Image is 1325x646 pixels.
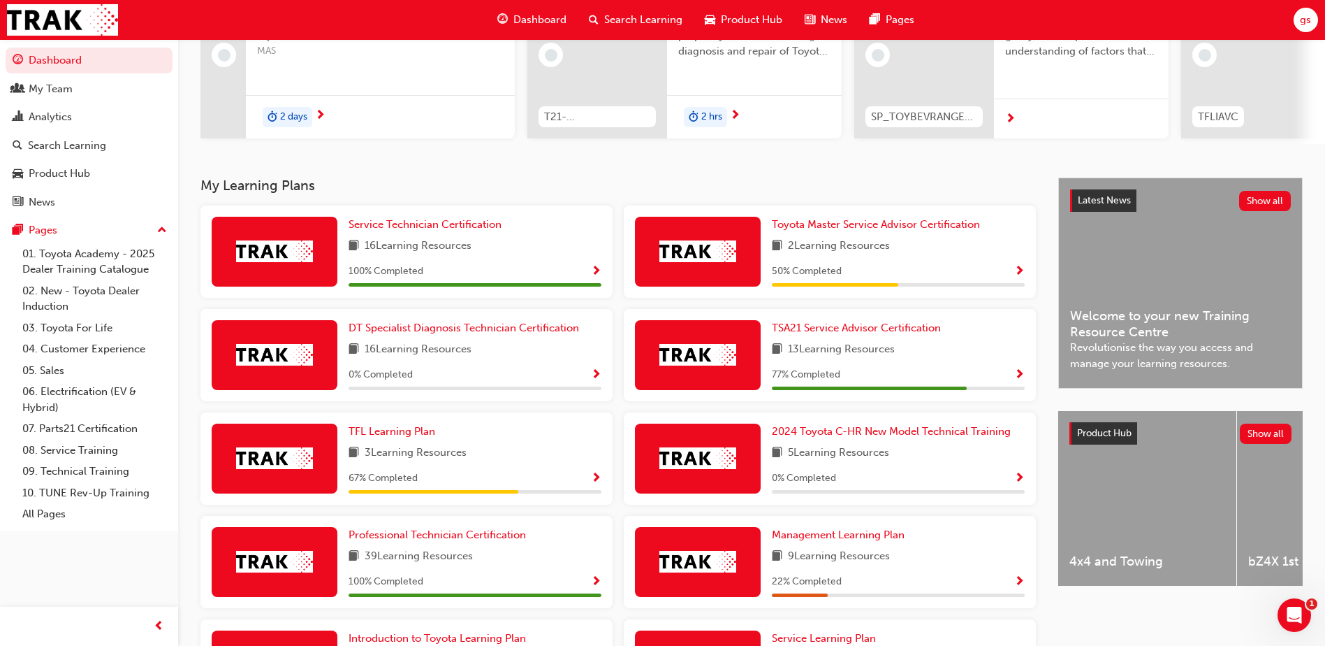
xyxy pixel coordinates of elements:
span: 67 % Completed [349,471,418,487]
img: Trak [236,551,313,573]
span: Latest News [1078,194,1131,206]
span: Service Learning Plan [772,632,876,645]
span: prev-icon [154,618,164,636]
span: 0 % Completed [772,471,836,487]
a: Product HubShow all [1069,422,1291,445]
span: gs [1300,12,1311,28]
span: Introduction to Toyota Learning Plan [349,632,526,645]
img: Trak [236,241,313,262]
a: 03. Toyota For Life [17,317,173,339]
span: 2024 Toyota C-HR New Model Technical Training [772,425,1011,438]
span: 2 days [280,109,307,125]
button: Pages [6,217,173,243]
a: news-iconNews [793,6,858,34]
span: guage-icon [497,11,508,29]
span: TFLIAVC [1198,109,1238,125]
span: TFL Learning Plan [349,425,435,438]
span: 2 hrs [701,109,722,125]
span: 39 Learning Resources [365,548,473,566]
button: Show Progress [1014,366,1025,384]
span: 22 % Completed [772,574,842,590]
a: Management Learning Plan [772,527,910,543]
a: 01. Toyota Academy - 2025 Dealer Training Catalogue [17,243,173,280]
span: Show Progress [1014,266,1025,278]
a: Search Learning [6,133,173,159]
span: learningRecordVerb_NONE-icon [218,49,230,62]
span: 16 Learning Resources [365,238,471,255]
a: search-iconSearch Learning [578,6,694,34]
span: Toyota Master Service Advisor Certification [772,218,980,231]
span: duration-icon [689,108,698,127]
span: Service Technician Certification [349,218,502,231]
span: 0 % Completed [349,367,413,383]
img: Trak [659,344,736,366]
h3: My Learning Plans [200,178,1036,194]
a: pages-iconPages [858,6,925,34]
a: 10. TUNE Rev-Up Training [17,482,173,504]
span: people-icon [13,83,23,96]
span: 50 % Completed [772,264,842,280]
span: chart-icon [13,111,23,124]
span: news-icon [13,196,23,209]
a: DT Specialist Diagnosis Technician Certification [349,320,585,336]
span: 5 Learning Resources [788,445,889,462]
a: All Pages [17,503,173,525]
span: book-icon [349,548,359,566]
a: 06. Electrification (EV & Hybrid) [17,381,173,418]
a: 2024 Toyota C-HR New Model Technical Training [772,424,1016,440]
span: duration-icon [268,108,277,127]
span: DT Specialist Diagnosis Technician Certification [349,322,579,334]
span: SP_TOYBEVRANGE_EL [871,109,977,125]
a: Service Technician Certification [349,217,507,233]
img: Trak [659,447,736,469]
span: News [821,12,847,28]
span: Dashboard [513,12,566,28]
a: TSA21 Service Advisor Certification [772,320,946,336]
div: Pages [29,222,57,238]
span: Show Progress [1014,576,1025,589]
span: 4x4 and Towing [1069,554,1225,570]
a: 05. Sales [17,360,173,382]
a: Toyota Master Service Advisor Certification [772,217,986,233]
span: Show Progress [1014,473,1025,485]
span: book-icon [349,341,359,359]
span: 1 [1306,598,1317,610]
img: Trak [236,344,313,366]
span: 100 % Completed [349,574,423,590]
span: book-icon [772,548,782,566]
span: pages-icon [13,224,23,237]
span: 3 Learning Resources [365,445,467,462]
a: Latest NewsShow allWelcome to your new Training Resource CentreRevolutionise the way you access a... [1058,178,1303,389]
div: News [29,194,55,210]
span: search-icon [589,11,599,29]
button: Show Progress [1014,263,1025,280]
a: car-iconProduct Hub [694,6,793,34]
button: Show Progress [1014,470,1025,487]
a: Professional Technician Certification [349,527,532,543]
button: Show all [1240,424,1292,444]
a: News [6,189,173,215]
button: Show Progress [591,263,601,280]
button: Show Progress [591,573,601,591]
img: Trak [659,241,736,262]
span: Product Hub [721,12,782,28]
button: Show Progress [1014,573,1025,591]
span: 2 Learning Resources [788,238,890,255]
a: Product Hub [6,161,173,187]
span: Product Hub [1077,427,1132,439]
button: Show Progress [591,470,601,487]
span: car-icon [705,11,715,29]
button: gs [1294,8,1318,32]
a: guage-iconDashboard [486,6,578,34]
a: Analytics [6,104,173,130]
img: Trak [659,551,736,573]
span: Show Progress [591,473,601,485]
span: 77 % Completed [772,367,840,383]
div: Analytics [29,109,72,125]
a: 04. Customer Experience [17,338,173,360]
button: DashboardMy TeamAnalyticsSearch LearningProduct HubNews [6,45,173,217]
span: 100 % Completed [349,264,423,280]
a: Latest NewsShow all [1070,189,1291,212]
span: up-icon [157,222,167,240]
